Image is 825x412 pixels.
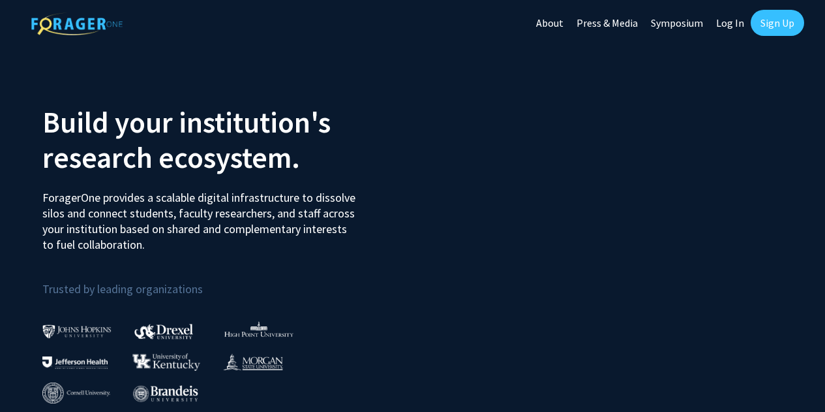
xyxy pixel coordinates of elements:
[42,325,112,338] img: Johns Hopkins University
[42,180,359,253] p: ForagerOne provides a scalable digital infrastructure to dissolve silos and connect students, fac...
[224,321,293,337] img: High Point University
[42,357,108,369] img: Thomas Jefferson University
[751,10,804,36] a: Sign Up
[42,263,403,299] p: Trusted by leading organizations
[42,383,110,404] img: Cornell University
[31,12,123,35] img: ForagerOne Logo
[223,353,283,370] img: Morgan State University
[134,324,193,339] img: Drexel University
[132,353,200,371] img: University of Kentucky
[133,385,198,402] img: Brandeis University
[42,104,403,175] h2: Build your institution's research ecosystem.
